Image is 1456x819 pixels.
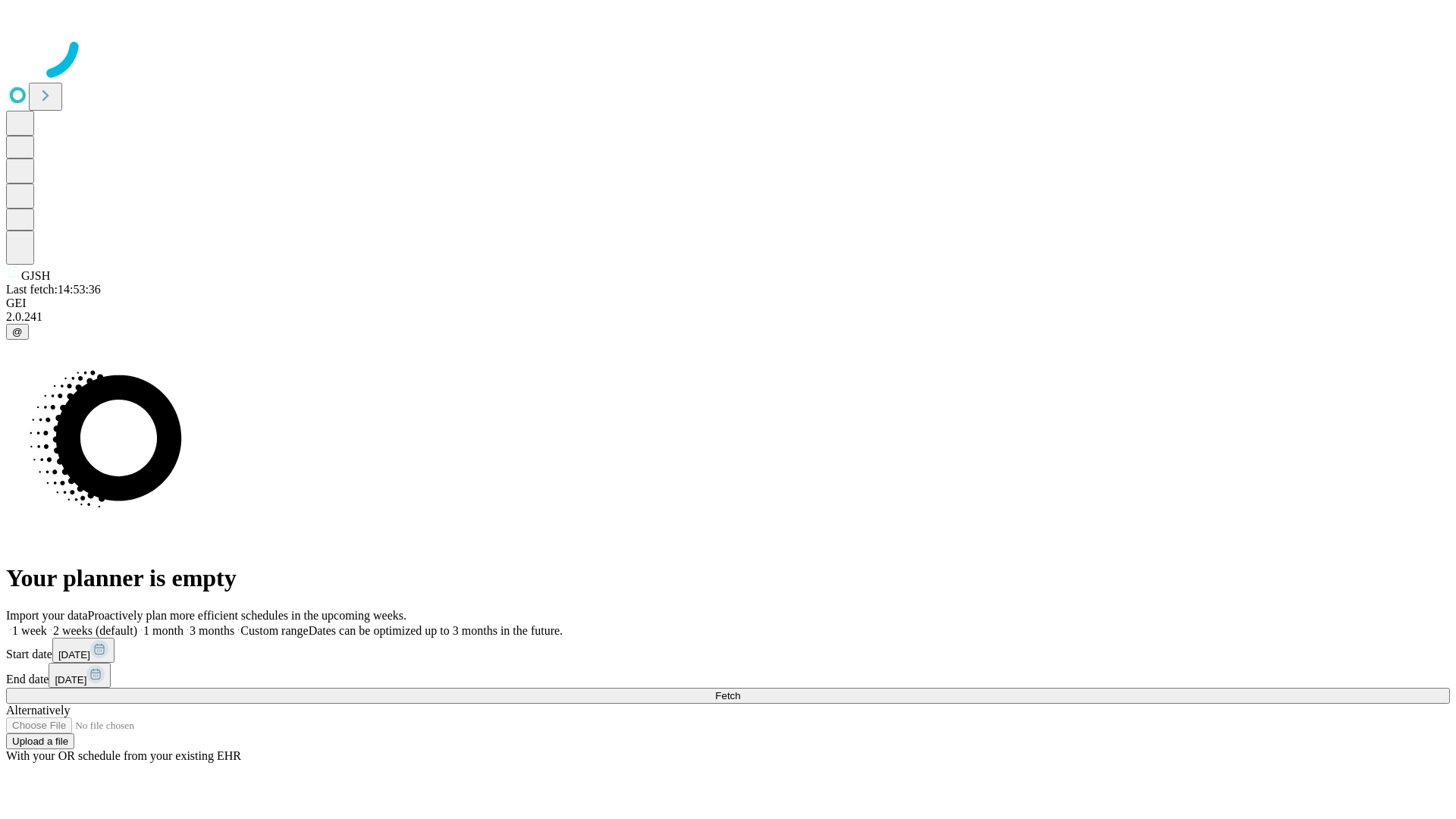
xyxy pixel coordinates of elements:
[58,649,90,661] span: [DATE]
[190,624,234,637] span: 3 months
[49,663,111,688] button: [DATE]
[53,624,137,637] span: 2 weeks (default)
[6,704,70,717] span: Alternatively
[715,690,740,701] span: Fetch
[143,624,184,637] span: 1 month
[309,624,563,637] span: Dates can be optimized up to 3 months in the future.
[240,624,308,637] span: Custom range
[6,564,1450,592] h1: Your planner is empty
[21,269,50,282] span: GJSH
[6,283,101,296] span: Last fetch: 14:53:36
[6,688,1450,704] button: Fetch
[6,733,74,749] button: Upload a file
[6,749,241,762] span: With your OR schedule from your existing EHR
[55,674,86,686] span: [DATE]
[6,297,1450,310] div: GEI
[52,638,115,663] button: [DATE]
[6,310,1450,324] div: 2.0.241
[12,624,47,637] span: 1 week
[12,326,23,337] span: @
[6,324,29,340] button: @
[6,638,1450,663] div: Start date
[6,609,88,622] span: Import your data
[6,663,1450,688] div: End date
[88,609,406,622] span: Proactively plan more efficient schedules in the upcoming weeks.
